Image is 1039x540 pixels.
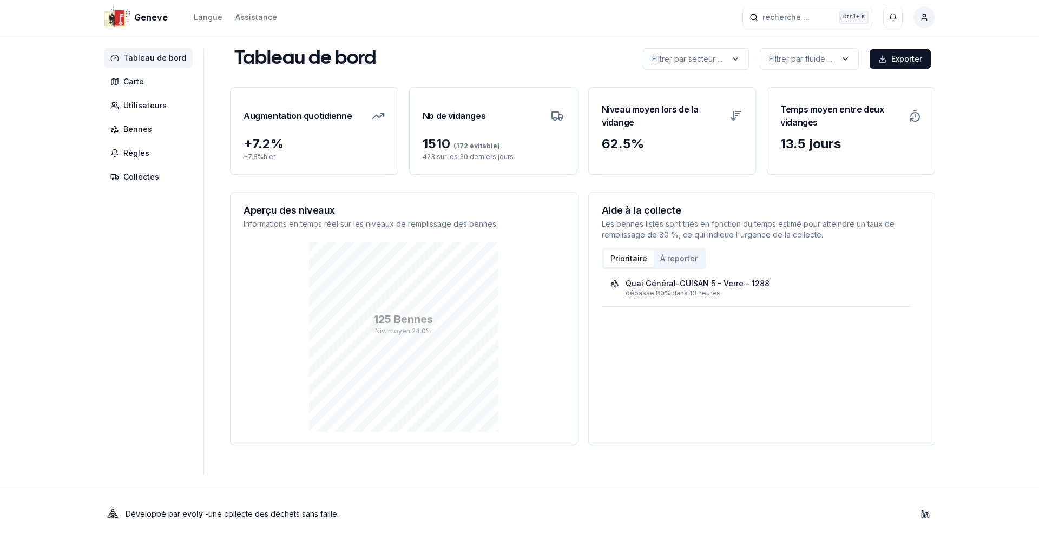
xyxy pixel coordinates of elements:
span: Bennes [123,124,152,135]
h1: Tableau de bord [234,48,376,70]
div: 1510 [423,135,564,153]
span: Règles [123,148,149,159]
h3: Aide à la collecte [602,206,922,215]
span: recherche ... [762,12,810,23]
img: Evoly Logo [104,505,121,523]
button: label [643,48,749,70]
span: Geneve [134,11,168,24]
h3: Niveau moyen lors de la vidange [602,101,724,131]
span: Carte [123,76,144,87]
p: Développé par - une collecte des déchets sans faille . [126,506,339,522]
button: label [760,48,859,70]
div: Langue [194,12,222,23]
a: Quai Général-GUISAN 5 - Verre - 1288dépasse 80% dans 13 heures [610,278,903,298]
button: Exporter [870,49,931,69]
div: 62.5 % [602,135,743,153]
div: dépasse 80% dans 13 heures [626,289,903,298]
p: Filtrer par secteur ... [652,54,722,64]
div: + 7.2 % [244,135,385,153]
a: Collectes [104,167,197,187]
img: Geneve Logo [104,4,130,30]
button: recherche ...Ctrl+K [742,8,872,27]
a: Geneve [104,11,172,24]
p: Les bennes listés sont triés en fonction du temps estimé pour atteindre un taux de remplissage de... [602,219,922,240]
a: Bennes [104,120,197,139]
h3: Nb de vidanges [423,101,485,131]
span: Collectes [123,172,159,182]
p: 423 sur les 30 derniers jours [423,153,564,161]
h3: Augmentation quotidienne [244,101,352,131]
a: Tableau de bord [104,48,197,68]
span: Tableau de bord [123,52,186,63]
p: + 7.8 % hier [244,153,385,161]
a: Assistance [235,11,277,24]
a: evoly [182,509,203,518]
div: Quai Général-GUISAN 5 - Verre - 1288 [626,278,770,289]
span: (172 évitable) [450,142,500,150]
p: Filtrer par fluide ... [769,54,832,64]
h3: Aperçu des niveaux [244,206,564,215]
a: Carte [104,72,197,91]
button: À reporter [654,250,704,267]
a: Utilisateurs [104,96,197,115]
div: 13.5 jours [780,135,922,153]
p: Informations en temps réel sur les niveaux de remplissage des bennes. [244,219,564,229]
button: Prioritaire [604,250,654,267]
h3: Temps moyen entre deux vidanges [780,101,902,131]
button: Langue [194,11,222,24]
a: Règles [104,143,197,163]
span: Utilisateurs [123,100,167,111]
